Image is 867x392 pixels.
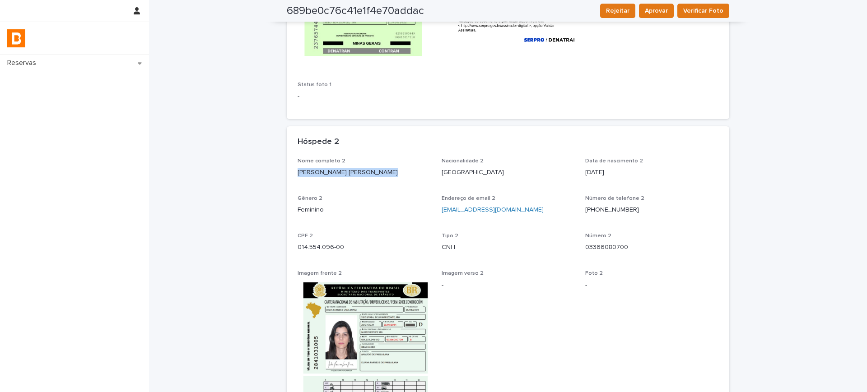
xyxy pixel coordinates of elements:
[298,137,339,147] h2: Hóspede 2
[298,82,331,88] span: Status foto 1
[442,271,484,276] span: Imagem verso 2
[287,5,424,18] h2: 689be0c76c41e1f4e70addac
[585,233,611,239] span: Número 2
[639,4,674,18] button: Aprovar
[298,243,431,252] p: 014.554.096-00
[585,158,643,164] span: Data de nascimento 2
[442,158,484,164] span: Nacionalidade 2
[585,196,644,201] span: Número de telefone 2
[442,196,495,201] span: Endereço de email 2
[585,271,603,276] span: Foto 2
[298,271,342,276] span: Imagem frente 2
[298,168,431,177] p: [PERSON_NAME] [PERSON_NAME]
[298,92,431,101] p: -
[298,233,313,239] span: CPF 2
[442,207,544,213] a: [EMAIL_ADDRESS][DOMAIN_NAME]
[298,196,322,201] span: Gênero 2
[585,243,718,252] p: 03366080700
[585,207,639,213] a: [PHONE_NUMBER]
[585,281,718,290] p: -
[585,168,718,177] p: [DATE]
[442,168,575,177] p: [GEOGRAPHIC_DATA]
[298,205,431,215] p: Feminino
[298,158,345,164] span: Nome completo 2
[442,243,575,252] p: CNH
[677,4,729,18] button: Verificar Foto
[683,6,723,15] span: Verificar Foto
[4,59,43,67] p: Reservas
[442,281,575,290] p: -
[7,29,25,47] img: zVaNuJHRTjyIjT5M9Xd5
[645,6,668,15] span: Aprovar
[442,233,458,239] span: Tipo 2
[606,6,629,15] span: Rejeitar
[600,4,635,18] button: Rejeitar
